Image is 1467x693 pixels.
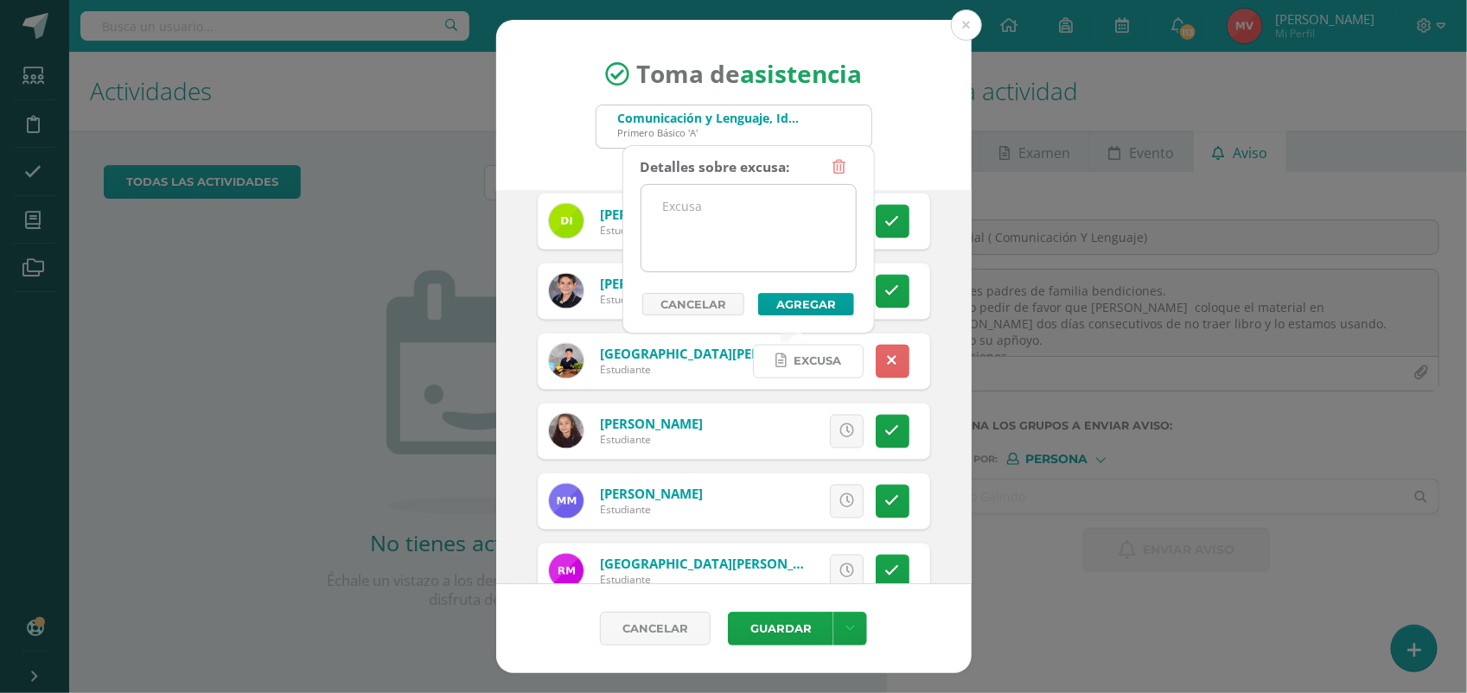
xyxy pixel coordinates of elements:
[618,110,800,126] div: Comunicación y Lenguaje, Idioma Español
[600,556,835,573] a: [GEOGRAPHIC_DATA][PERSON_NAME]
[549,554,584,588] img: 104db83de8e1b5a7546b7db398892979.png
[951,10,982,41] button: Close (Esc)
[600,293,807,308] div: Estudiante
[618,126,800,139] div: Primero Básico 'A'
[794,346,841,378] span: Excusa
[641,150,790,184] div: Detalles sobre excusa:
[600,486,703,503] a: [PERSON_NAME]
[642,293,744,315] a: Cancelar
[549,204,584,238] img: c42530cd7b968c46c5e6c8a3d22cf5f1.png
[549,414,584,448] img: 5aa22d3c7163bbf15cc66dbb0bc7ec1a.png
[549,484,584,518] img: b745e43b6c8185811a9c55ba6af002b5.png
[549,344,584,378] img: b4b873633353e053f21456ac8e975a31.png
[600,223,703,238] div: Estudiante
[600,346,835,363] a: [GEOGRAPHIC_DATA][PERSON_NAME]
[600,416,703,433] a: [PERSON_NAME]
[549,274,584,308] img: 780dc466b572f536190e9f92930b2b2f.png
[600,363,807,378] div: Estudiante
[758,293,854,315] button: Agregar
[600,612,711,645] a: Cancelar
[600,503,703,518] div: Estudiante
[636,58,862,91] span: Toma de
[600,433,703,448] div: Estudiante
[596,105,871,148] input: Busca un grado o sección aquí...
[753,345,864,378] a: Excusa
[740,58,862,91] strong: asistencia
[728,612,833,645] button: Guardar
[600,276,835,293] a: [PERSON_NAME][GEOGRAPHIC_DATA]
[600,573,807,588] div: Estudiante
[600,206,703,223] a: [PERSON_NAME]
